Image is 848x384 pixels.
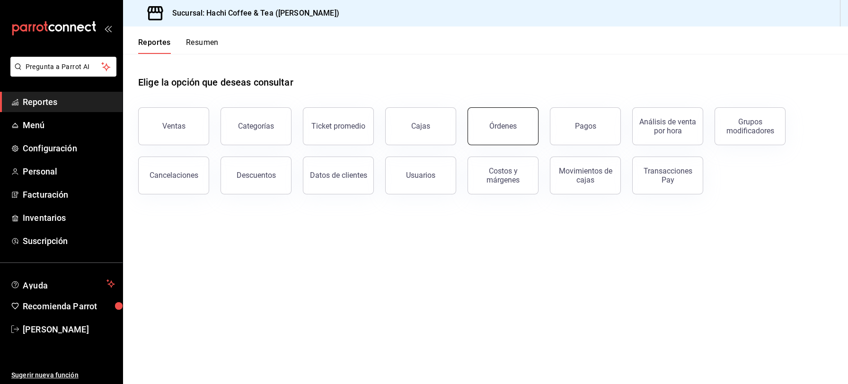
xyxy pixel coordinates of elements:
[23,211,115,224] span: Inventarios
[310,171,367,180] div: Datos de clientes
[575,122,596,131] div: Pagos
[150,171,198,180] div: Cancelaciones
[10,57,116,77] button: Pregunta a Parrot AI
[162,122,185,131] div: Ventas
[23,188,115,201] span: Facturación
[186,38,219,54] button: Resumen
[638,166,697,184] div: Transacciones Pay
[138,75,293,89] h1: Elige la opción que deseas consultar
[221,157,291,194] button: Descuentos
[138,107,209,145] button: Ventas
[23,165,115,178] span: Personal
[385,107,456,145] button: Cajas
[23,142,115,155] span: Configuración
[489,122,517,131] div: Órdenes
[303,107,374,145] button: Ticket promedio
[303,157,374,194] button: Datos de clientes
[311,122,365,131] div: Ticket promedio
[411,122,430,131] div: Cajas
[715,107,786,145] button: Grupos modificadores
[632,107,703,145] button: Análisis de venta por hora
[7,69,116,79] a: Pregunta a Parrot AI
[556,166,615,184] div: Movimientos de cajas
[104,25,112,32] button: open_drawer_menu
[23,278,103,289] span: Ayuda
[550,157,621,194] button: Movimientos de cajas
[468,107,539,145] button: Órdenes
[23,323,115,336] span: [PERSON_NAME]
[638,117,697,135] div: Análisis de venta por hora
[23,235,115,247] span: Suscripción
[474,166,532,184] div: Costos y márgenes
[632,157,703,194] button: Transacciones Pay
[26,62,102,72] span: Pregunta a Parrot AI
[406,171,435,180] div: Usuarios
[165,8,339,19] h3: Sucursal: Hachi Coffee & Tea ([PERSON_NAME])
[23,300,115,313] span: Recomienda Parrot
[11,370,115,380] span: Sugerir nueva función
[221,107,291,145] button: Categorías
[237,171,276,180] div: Descuentos
[23,96,115,108] span: Reportes
[138,38,171,54] button: Reportes
[23,119,115,131] span: Menú
[550,107,621,145] button: Pagos
[721,117,779,135] div: Grupos modificadores
[238,122,274,131] div: Categorías
[468,157,539,194] button: Costos y márgenes
[385,157,456,194] button: Usuarios
[138,38,219,54] div: navigation tabs
[138,157,209,194] button: Cancelaciones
